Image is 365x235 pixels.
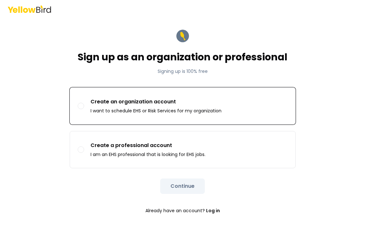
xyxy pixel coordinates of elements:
p: I want to schedule EHS or Risk Services for my organization [91,108,222,114]
a: Log in [206,204,220,217]
p: Already have an account? [70,204,296,217]
button: Create an organization accountI want to schedule EHS or Risk Services for my organization [78,103,84,109]
p: I am an EHS professional that is looking for EHS jobs. [91,151,205,158]
p: Create a professional account [91,142,205,149]
h1: Sign up as an organization or professional [78,51,287,63]
button: Create a professional accountI am an EHS professional that is looking for EHS jobs. [78,146,84,153]
p: Signing up is 100% free [78,68,287,74]
p: Create an organization account [91,98,222,106]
